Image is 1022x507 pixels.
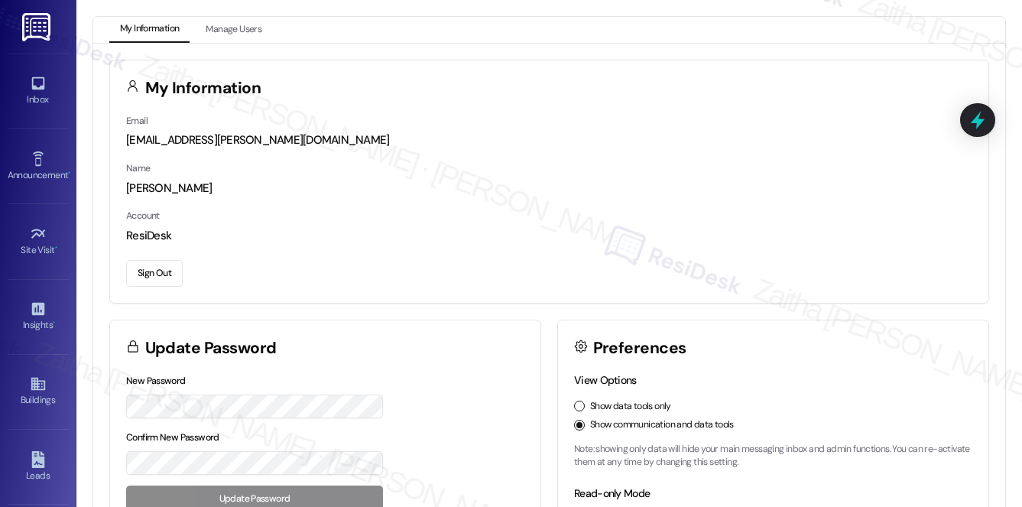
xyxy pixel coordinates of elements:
[126,228,972,244] div: ResiDesk
[590,418,734,432] label: Show communication and data tools
[574,373,637,387] label: View Options
[593,340,686,356] h3: Preferences
[126,132,972,148] div: [EMAIL_ADDRESS][PERSON_NAME][DOMAIN_NAME]
[574,443,972,470] p: Note: showing only data will hide your main messaging inbox and admin functions. You can re-activ...
[22,13,54,41] img: ResiDesk Logo
[126,210,160,222] label: Account
[109,17,190,43] button: My Information
[195,17,272,43] button: Manage Users
[8,221,69,262] a: Site Visit •
[8,371,69,412] a: Buildings
[126,162,151,174] label: Name
[126,115,148,127] label: Email
[8,296,69,337] a: Insights •
[53,317,55,328] span: •
[8,70,69,112] a: Inbox
[126,180,972,197] div: [PERSON_NAME]
[145,80,261,96] h3: My Information
[55,242,57,253] span: •
[8,447,69,488] a: Leads
[126,375,186,387] label: New Password
[126,260,183,287] button: Sign Out
[145,340,277,356] h3: Update Password
[68,167,70,178] span: •
[590,400,671,414] label: Show data tools only
[126,431,219,444] label: Confirm New Password
[574,486,650,500] label: Read-only Mode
